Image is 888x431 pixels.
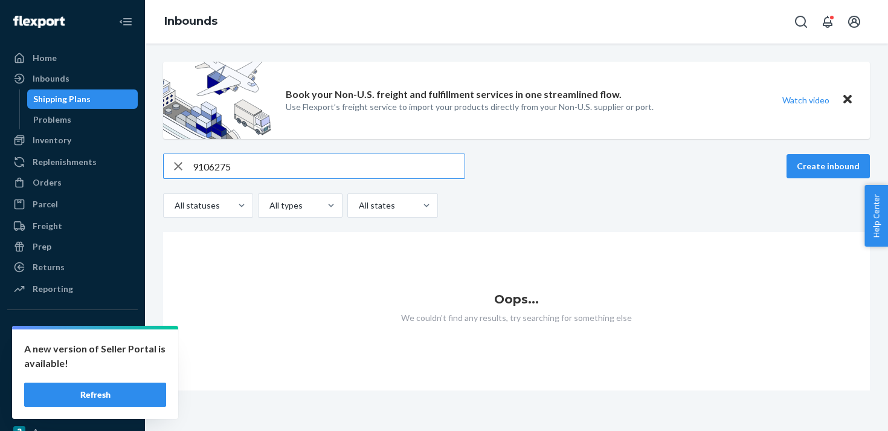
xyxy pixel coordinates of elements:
[774,91,837,109] button: Watch video
[33,323,83,335] div: Integrations
[27,89,138,109] a: Shipping Plans
[7,340,138,360] a: f12898-4
[7,69,138,88] a: Inbounds
[787,154,870,178] button: Create inbound
[13,16,65,28] img: Flexport logo
[789,10,813,34] button: Open Search Box
[33,52,57,64] div: Home
[7,381,138,401] a: gnzsuz-v5
[33,241,51,253] div: Prep
[33,283,73,295] div: Reporting
[33,73,69,85] div: Inbounds
[7,361,138,380] a: 6e639d-fc
[7,195,138,214] a: Parcel
[33,198,58,210] div: Parcel
[7,237,138,256] a: Prep
[163,312,870,324] p: We couldn't find any results, try searching for something else
[358,199,359,212] input: All states
[7,152,138,172] a: Replenishments
[33,134,71,146] div: Inventory
[33,261,65,273] div: Returns
[155,4,227,39] ol: breadcrumbs
[33,93,91,105] div: Shipping Plans
[24,383,166,407] button: Refresh
[33,114,71,126] div: Problems
[7,131,138,150] a: Inventory
[163,293,870,306] h1: Oops...
[286,101,654,113] p: Use Flexport’s freight service to import your products directly from your Non-U.S. supplier or port.
[7,216,138,236] a: Freight
[7,279,138,299] a: Reporting
[842,10,866,34] button: Open account menu
[173,199,175,212] input: All statuses
[193,154,465,178] input: Search inbounds by name, destination, msku...
[7,48,138,68] a: Home
[7,258,138,277] a: Returns
[24,342,166,371] p: A new version of Seller Portal is available!
[864,185,888,247] button: Help Center
[268,199,269,212] input: All types
[840,91,855,109] button: Close
[7,402,138,421] a: 5176b9-7b
[7,320,138,339] button: Integrations
[33,156,97,168] div: Replenishments
[33,177,62,189] div: Orders
[286,88,622,102] p: Book your Non-U.S. freight and fulfillment services in one streamlined flow.
[164,15,217,28] a: Inbounds
[27,110,138,129] a: Problems
[33,220,62,232] div: Freight
[114,10,138,34] button: Close Navigation
[7,173,138,192] a: Orders
[816,10,840,34] button: Open notifications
